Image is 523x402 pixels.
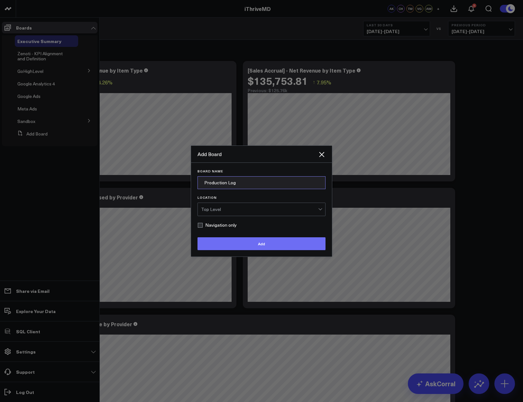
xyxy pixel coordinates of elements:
div: Top Level [201,207,318,212]
input: New Board [197,176,326,189]
button: Close [318,151,326,158]
label: Board Name [197,169,326,173]
button: Add [197,237,326,250]
label: Navigation only [197,223,237,228]
div: Add Board [197,151,318,158]
label: Location [197,196,326,199]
